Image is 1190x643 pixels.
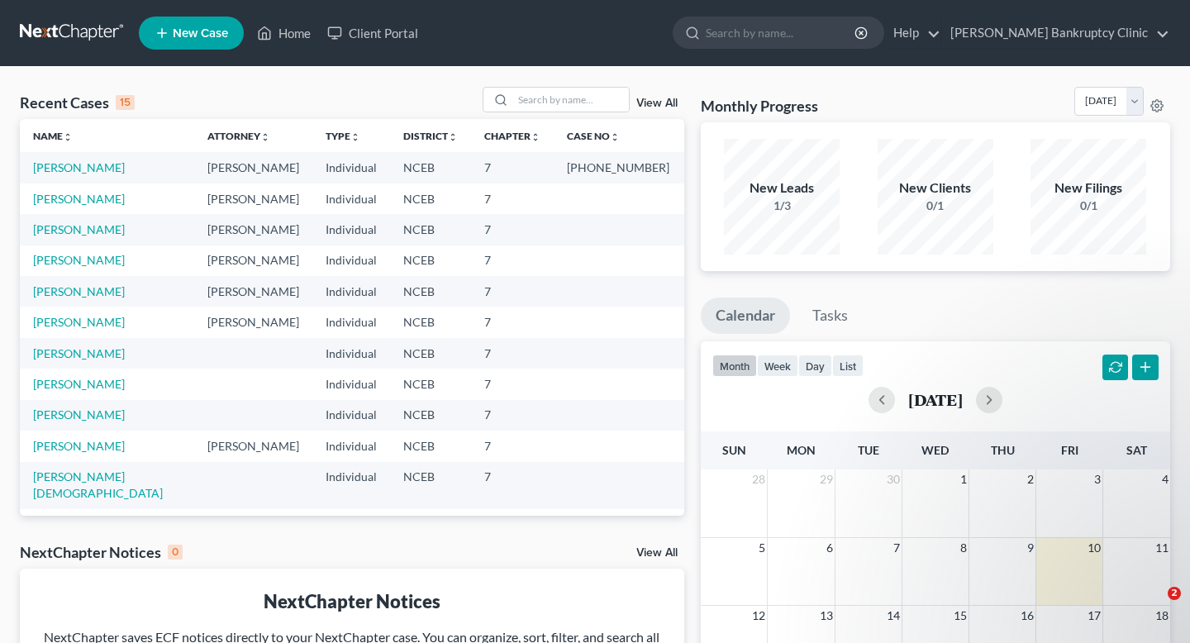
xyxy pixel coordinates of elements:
td: NCEB [390,462,471,509]
i: unfold_more [350,132,360,142]
div: Recent Cases [20,93,135,112]
a: View All [636,547,678,559]
td: NCEB [390,369,471,399]
a: Case Nounfold_more [567,130,620,142]
td: [PERSON_NAME] [194,431,312,461]
td: Individual [312,338,390,369]
span: 13 [818,606,835,626]
a: [PERSON_NAME] [33,192,125,206]
i: unfold_more [63,132,73,142]
div: New Leads [724,179,840,198]
td: NCEB [390,338,471,369]
td: NCEB [390,214,471,245]
td: 7 [471,152,554,183]
div: NextChapter Notices [33,588,671,614]
div: New Clients [878,179,993,198]
a: Districtunfold_more [403,130,458,142]
td: NCEB [390,509,471,540]
span: 29 [818,469,835,489]
input: Search by name... [513,88,629,112]
td: 7 [471,276,554,307]
td: Individual [312,152,390,183]
a: Help [885,18,940,48]
span: 5 [757,538,767,558]
td: 7 [471,509,554,540]
td: NCEB [390,431,471,461]
td: Individual [312,462,390,509]
td: Individual [312,369,390,399]
td: 7 [471,369,554,399]
td: Individual [312,183,390,214]
td: NCEB [390,276,471,307]
a: Client Portal [319,18,426,48]
a: View All [636,98,678,109]
td: [PERSON_NAME] [194,214,312,245]
td: [PERSON_NAME] [194,307,312,337]
td: NCEB [390,152,471,183]
i: unfold_more [531,132,540,142]
span: Mon [787,443,816,457]
iframe: Intercom live chat [1134,587,1173,626]
button: week [757,355,798,377]
a: Typeunfold_more [326,130,360,142]
a: [PERSON_NAME] [33,253,125,267]
td: [PERSON_NAME] [194,509,312,540]
td: 7 [471,183,554,214]
td: [PERSON_NAME] [194,276,312,307]
a: [PERSON_NAME] [33,407,125,422]
td: 25-01522 [554,509,684,540]
a: [PERSON_NAME] [33,439,125,453]
td: 7 [471,245,554,276]
div: 0 [168,545,183,560]
i: unfold_more [260,132,270,142]
a: [PERSON_NAME] [33,284,125,298]
span: 2 [1168,587,1181,600]
a: [PERSON_NAME] [33,315,125,329]
td: 7 [471,400,554,431]
a: Attorneyunfold_more [207,130,270,142]
span: New Case [173,27,228,40]
span: 28 [750,469,767,489]
span: 12 [750,606,767,626]
button: day [798,355,832,377]
a: [PERSON_NAME] [33,377,125,391]
a: [PERSON_NAME] [33,222,125,236]
td: [PHONE_NUMBER] [554,152,684,183]
td: 7 [471,214,554,245]
div: 15 [116,95,135,110]
td: Individual [312,276,390,307]
td: NCEB [390,400,471,431]
td: NCEB [390,307,471,337]
td: NCEB [390,183,471,214]
td: 7 [471,431,554,461]
td: 7 [471,307,554,337]
h3: Monthly Progress [701,96,818,116]
a: Nameunfold_more [33,130,73,142]
td: Individual [312,400,390,431]
i: unfold_more [610,132,620,142]
a: [PERSON_NAME] [33,160,125,174]
div: 0/1 [1031,198,1146,214]
td: NCEB [390,245,471,276]
input: Search by name... [706,17,857,48]
td: [PERSON_NAME] [194,152,312,183]
a: [PERSON_NAME] Bankruptcy Clinic [942,18,1169,48]
td: Individual [312,307,390,337]
span: Tue [858,443,879,457]
td: Individual [312,245,390,276]
td: [PERSON_NAME] [194,245,312,276]
td: Individual [312,214,390,245]
i: unfold_more [448,132,458,142]
td: 7 [471,338,554,369]
td: Individual [312,509,390,540]
div: NextChapter Notices [20,542,183,562]
td: 7 [471,462,554,509]
button: month [712,355,757,377]
a: Chapterunfold_more [484,130,540,142]
td: Individual [312,431,390,461]
div: New Filings [1031,179,1146,198]
div: 0/1 [878,198,993,214]
td: [PERSON_NAME] [194,183,312,214]
span: Sun [722,443,746,457]
a: [PERSON_NAME] [33,346,125,360]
